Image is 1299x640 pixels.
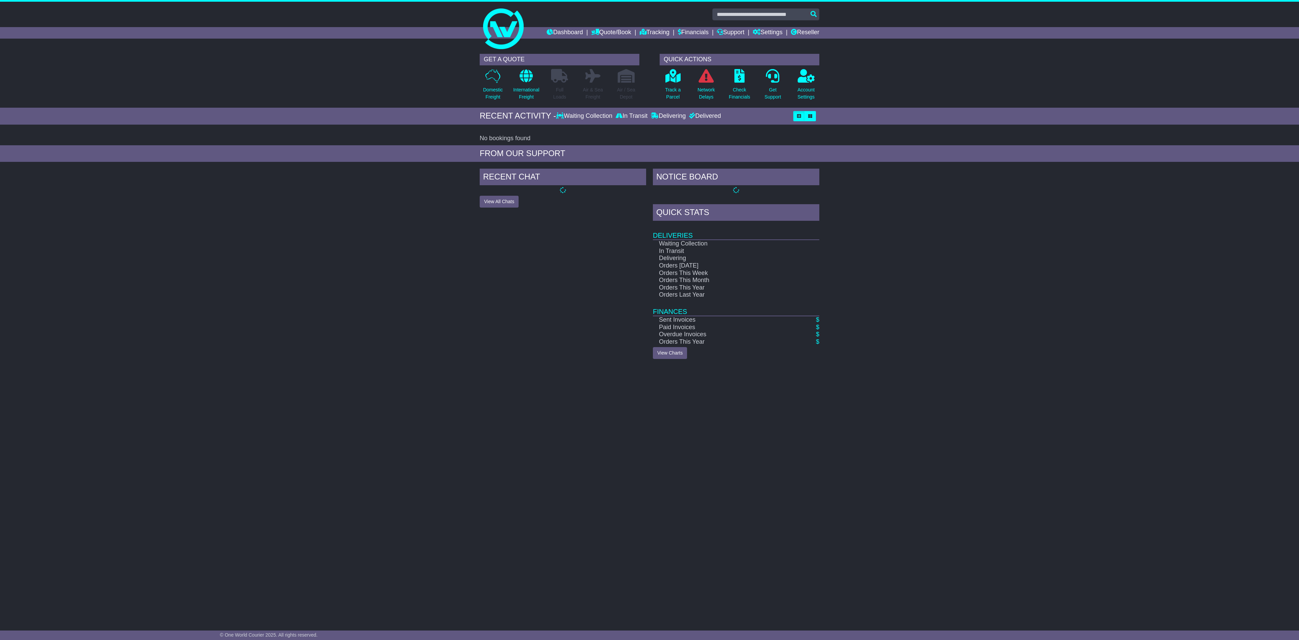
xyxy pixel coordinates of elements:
[687,112,721,120] div: Delivered
[660,54,819,65] div: QUICK ACTIONS
[816,324,819,330] a: $
[653,240,795,248] td: Waiting Collection
[653,299,819,316] td: Finances
[798,86,815,101] p: Account Settings
[653,169,819,187] div: NOTICE BOARD
[729,86,750,101] p: Check Financials
[480,196,519,208] button: View All Chats
[483,69,503,104] a: DomesticFreight
[653,277,795,284] td: Orders This Month
[765,86,781,101] p: Get Support
[653,284,795,292] td: Orders This Year
[764,69,781,104] a: GetSupport
[547,27,583,39] a: Dashboard
[791,27,819,39] a: Reseller
[697,69,715,104] a: NetworkDelays
[513,86,539,101] p: International Freight
[653,338,795,346] td: Orders This Year
[480,149,819,158] div: FROM OUR SUPPORT
[480,135,819,142] div: No bookings found
[614,112,649,120] div: In Transit
[717,27,744,39] a: Support
[653,222,819,240] td: Deliveries
[653,331,795,338] td: Overdue Invoices
[653,248,795,255] td: In Transit
[591,27,631,39] a: Quote/Book
[665,86,681,101] p: Track a Parcel
[816,338,819,345] a: $
[816,331,819,338] a: $
[816,316,819,323] a: $
[556,112,614,120] div: Waiting Collection
[797,69,815,104] a: AccountSettings
[653,255,795,262] td: Delivering
[753,27,782,39] a: Settings
[698,86,715,101] p: Network Delays
[480,169,646,187] div: RECENT CHAT
[617,86,635,101] p: Air / Sea Depot
[653,204,819,222] div: Quick Stats
[649,112,687,120] div: Delivering
[513,69,540,104] a: InternationalFreight
[653,262,795,270] td: Orders [DATE]
[480,111,556,121] div: RECENT ACTIVITY -
[483,86,503,101] p: Domestic Freight
[678,27,709,39] a: Financials
[551,86,568,101] p: Full Loads
[653,316,795,324] td: Sent Invoices
[653,291,795,299] td: Orders Last Year
[665,69,681,104] a: Track aParcel
[729,69,751,104] a: CheckFinancials
[653,324,795,331] td: Paid Invoices
[480,54,639,65] div: GET A QUOTE
[653,347,687,359] a: View Charts
[220,632,318,638] span: © One World Courier 2025. All rights reserved.
[640,27,669,39] a: Tracking
[583,86,603,101] p: Air & Sea Freight
[653,270,795,277] td: Orders This Week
